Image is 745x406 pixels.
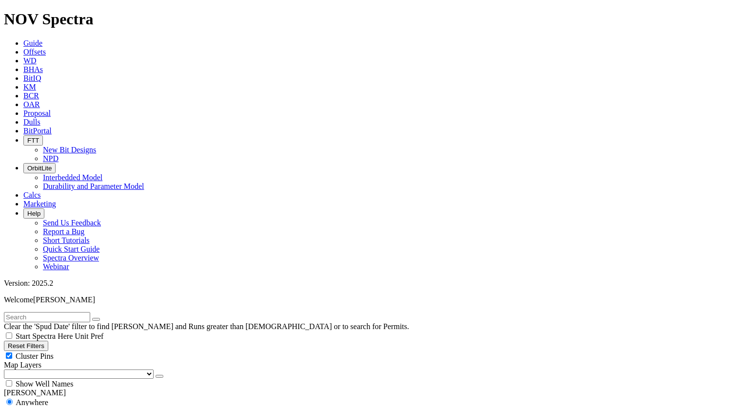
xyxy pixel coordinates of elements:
button: FTT [23,135,43,146]
a: OAR [23,100,40,109]
a: Quick Start Guide [43,245,99,253]
a: KM [23,83,36,91]
input: Search [4,312,90,322]
button: OrbitLite [23,163,56,173]
span: Show Well Names [16,380,73,388]
a: WD [23,56,37,65]
a: Report a Bug [43,227,84,236]
span: FTT [27,137,39,144]
a: Webinar [43,262,69,271]
a: NPD [43,154,59,163]
span: Map Layers [4,361,41,369]
a: Guide [23,39,42,47]
a: BitIQ [23,74,41,82]
span: [PERSON_NAME] [33,295,95,304]
span: Unit Pref [75,332,103,340]
div: [PERSON_NAME] [4,388,741,397]
div: Version: 2025.2 [4,279,741,288]
h1: NOV Spectra [4,10,741,28]
a: Offsets [23,48,46,56]
span: Help [27,210,40,217]
span: Start Spectra Here [16,332,73,340]
span: Cluster Pins [16,352,54,360]
p: Welcome [4,295,741,304]
a: Short Tutorials [43,236,90,244]
a: Calcs [23,191,41,199]
a: Send Us Feedback [43,219,101,227]
a: New Bit Designs [43,146,96,154]
a: Durability and Parameter Model [43,182,144,190]
a: BHAs [23,65,43,74]
a: Proposal [23,109,51,117]
button: Help [23,208,44,219]
a: Interbedded Model [43,173,102,182]
a: BCR [23,92,39,100]
a: Spectra Overview [43,254,99,262]
span: Clear the 'Spud Date' filter to find [PERSON_NAME] and Runs greater than [DEMOGRAPHIC_DATA] or to... [4,322,409,331]
span: OrbitLite [27,165,52,172]
input: Start Spectra Here [6,332,12,339]
button: Reset Filters [4,341,48,351]
a: Marketing [23,200,56,208]
a: BitPortal [23,127,52,135]
a: Dulls [23,118,40,126]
